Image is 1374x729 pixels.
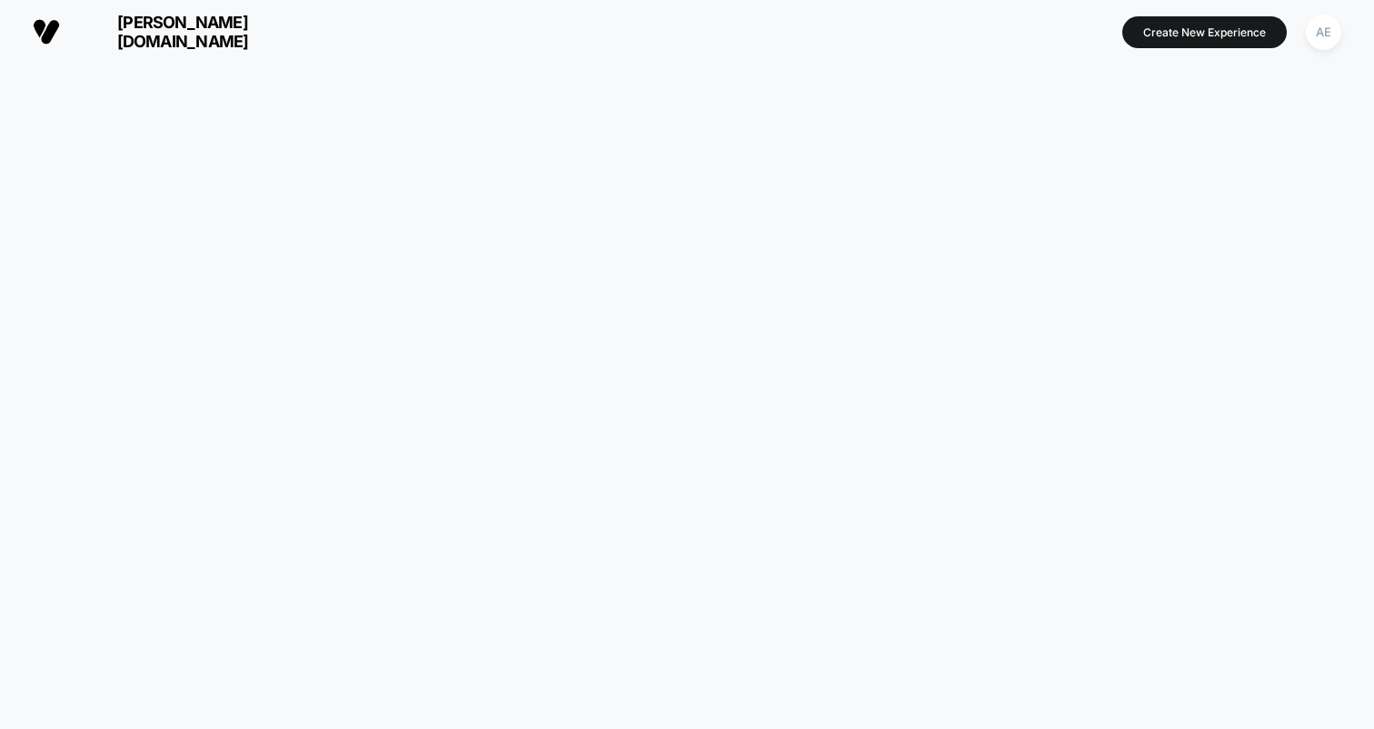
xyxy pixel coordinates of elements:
[1122,16,1287,48] button: Create New Experience
[27,12,297,52] button: [PERSON_NAME][DOMAIN_NAME]
[1306,15,1341,50] div: AE
[33,18,60,45] img: Visually logo
[74,13,292,51] span: [PERSON_NAME][DOMAIN_NAME]
[1300,14,1347,51] button: AE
